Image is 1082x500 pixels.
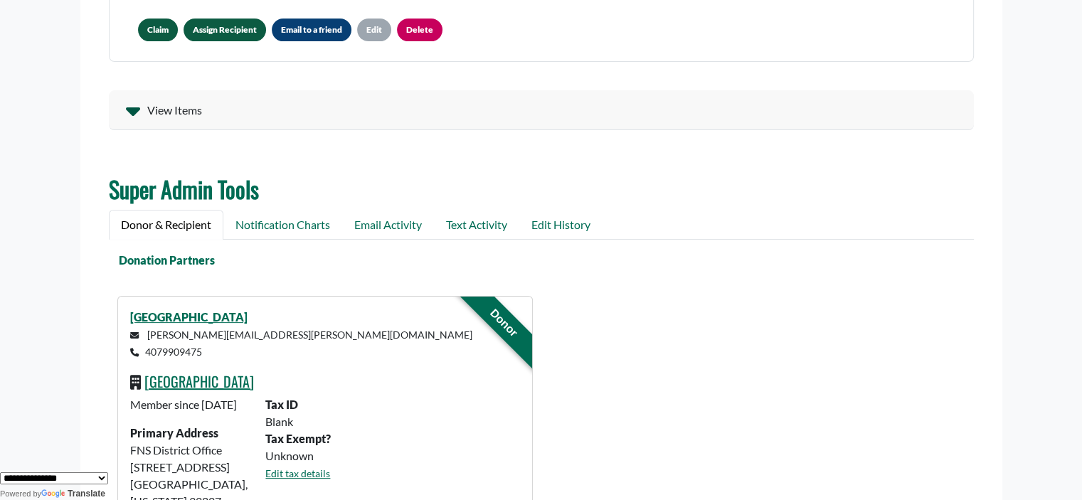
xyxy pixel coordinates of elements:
b: Tax ID [265,398,298,411]
a: Notification Charts [223,210,342,240]
a: Email Activity [342,210,434,240]
a: [GEOGRAPHIC_DATA] [144,371,254,392]
a: Donor & Recipient [109,210,223,240]
a: Text Activity [434,210,519,240]
a: Edit [357,18,391,41]
h2: Super Admin Tools [109,176,974,203]
p: Member since [DATE] [130,396,248,413]
button: Email to a friend [272,18,351,41]
div: Blank [257,413,528,430]
div: Donation Partners [100,252,965,269]
div: Unknown [257,447,528,464]
a: [GEOGRAPHIC_DATA] [130,310,248,324]
a: Delete [397,18,442,41]
span: View Items [147,102,202,119]
small: [PERSON_NAME][EMAIL_ADDRESS][PERSON_NAME][DOMAIN_NAME] 4079909475 [130,329,472,358]
b: Tax Exempt? [265,432,331,445]
a: Translate [41,489,105,499]
button: Claim [138,18,178,41]
a: Edit tax details [265,467,330,479]
a: Edit History [519,210,603,240]
div: Donor [445,264,562,381]
img: Google Translate [41,489,68,499]
strong: Primary Address [130,426,218,440]
a: Assign Recipient [184,18,266,41]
